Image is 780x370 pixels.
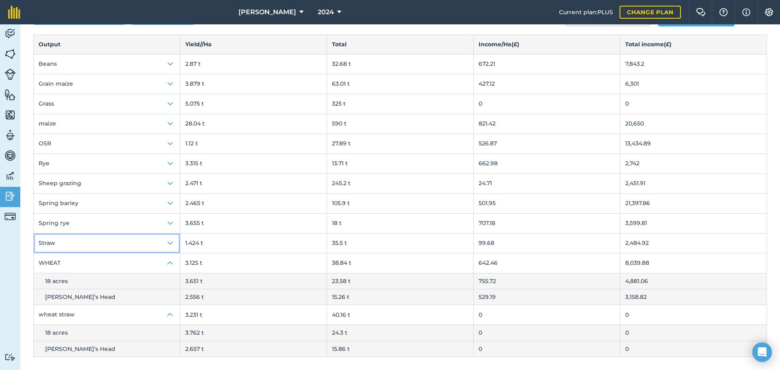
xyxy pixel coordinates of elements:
td: 0 [620,325,767,341]
img: svg+xml;base64,PD94bWwgdmVyc2lvbj0iMS4wIiBlbmNvZGluZz0idXRmLTgiPz4KPCEtLSBHZW5lcmF0b3I6IEFkb2JlIE... [4,28,16,40]
td: 325 t [327,94,474,114]
td: 23.58 t [327,273,474,289]
th: Income / Ha ( £ ) [474,35,620,54]
td: 24.3 t [327,325,474,341]
td: 821.42 [474,114,620,134]
td: 3.231 t [180,305,327,325]
img: svg+xml;base64,PD94bWwgdmVyc2lvbj0iMS4wIiBlbmNvZGluZz0idXRmLTgiPz4KPCEtLSBHZW5lcmF0b3I6IEFkb2JlIE... [4,149,16,162]
td: 2.471 t [180,173,327,193]
td: 3.762 t [180,325,327,341]
img: Icon representing open state [165,99,175,109]
span: [PERSON_NAME] [238,7,296,17]
td: 2,451.91 [620,173,767,193]
button: Spring rye [34,214,180,233]
td: 755.72 [474,273,620,289]
td: 0 [474,305,620,325]
td: 3.125 t [180,253,327,273]
td: 501.95 [474,193,620,213]
img: svg+xml;base64,PD94bWwgdmVyc2lvbj0iMS4wIiBlbmNvZGluZz0idXRmLTgiPz4KPCEtLSBHZW5lcmF0b3I6IEFkb2JlIE... [4,170,16,182]
td: 2,742 [620,154,767,173]
td: 2,484.92 [620,233,767,253]
button: Grain maize [34,74,180,94]
td: 3.651 t [180,273,327,289]
td: 642.46 [474,253,620,273]
td: 707.18 [474,213,620,233]
td: 0 [474,94,620,114]
td: 8,039.88 [620,253,767,273]
td: 2.87 t [180,54,327,74]
td: 1.424 t [180,233,327,253]
img: Icon representing open state [165,139,175,149]
img: svg+xml;base64,PD94bWwgdmVyc2lvbj0iMS4wIiBlbmNvZGluZz0idXRmLTgiPz4KPCEtLSBHZW5lcmF0b3I6IEFkb2JlIE... [4,129,16,141]
td: 2.465 t [180,193,327,213]
td: 0 [620,341,767,357]
td: 99.68 [474,233,620,253]
td: 0 [620,305,767,325]
td: 24.71 [474,173,620,193]
td: 35.5 t [327,233,474,253]
td: 3.655 t [180,213,327,233]
td: 40.16 t [327,305,474,325]
span: 18 acres [45,329,68,336]
td: 20,650 [620,114,767,134]
td: 32.68 t [327,54,474,74]
td: 529.19 [474,289,620,305]
td: 15.26 t [327,289,474,305]
td: 13.71 t [327,154,474,173]
img: A question mark icon [719,8,728,16]
td: 18 t [327,213,474,233]
th: Yield/ / Ha [180,35,327,54]
td: 38.84 t [327,253,474,273]
td: 672.21 [474,54,620,74]
img: Icon representing open state [165,119,175,129]
img: Icon representing open state [165,238,175,248]
img: fieldmargin Logo [8,6,20,19]
a: Change plan [620,6,681,19]
button: Sheep grazing [34,174,180,193]
span: [PERSON_NAME]’s Head [45,345,115,353]
img: Icon representing open state [165,310,175,320]
td: 105.9 t [327,193,474,213]
td: 662.98 [474,154,620,173]
button: Grass [34,94,180,114]
td: 21,397.86 [620,193,767,213]
button: Straw [34,234,180,253]
td: 526.87 [474,134,620,154]
td: 245.2 t [327,173,474,193]
button: maize [34,114,180,134]
span: [PERSON_NAME]’s Head [45,293,115,301]
td: 0 [474,341,620,357]
span: Current plan : PLUS [559,8,613,17]
img: svg+xml;base64,PHN2ZyB4bWxucz0iaHR0cDovL3d3dy53My5vcmcvMjAwMC9zdmciIHdpZHRoPSI1NiIgaGVpZ2h0PSI2MC... [4,89,16,101]
img: svg+xml;base64,PHN2ZyB4bWxucz0iaHR0cDovL3d3dy53My5vcmcvMjAwMC9zdmciIHdpZHRoPSI1NiIgaGVpZ2h0PSI2MC... [4,48,16,60]
td: 0 [474,325,620,341]
img: Icon representing open state [165,219,175,228]
img: Icon representing open state [165,79,175,89]
td: 7,843.2 [620,54,767,74]
span: 18 acres [45,277,68,285]
td: 3.879 t [180,74,327,94]
td: 1.12 t [180,134,327,154]
img: svg+xml;base64,PD94bWwgdmVyc2lvbj0iMS4wIiBlbmNvZGluZz0idXRmLTgiPz4KPCEtLSBHZW5lcmF0b3I6IEFkb2JlIE... [4,211,16,222]
button: Spring barley [34,194,180,213]
button: Beans [34,54,180,74]
img: svg+xml;base64,PD94bWwgdmVyc2lvbj0iMS4wIiBlbmNvZGluZz0idXRmLTgiPz4KPCEtLSBHZW5lcmF0b3I6IEFkb2JlIE... [4,353,16,361]
div: Open Intercom Messenger [752,342,772,362]
img: Icon representing open state [165,179,175,188]
td: 0 [620,94,767,114]
button: OSR [34,134,180,154]
td: 2.657 t [180,341,327,357]
td: 5.075 t [180,94,327,114]
th: Total [327,35,474,54]
td: 3,158.82 [620,289,767,305]
td: 590 t [327,114,474,134]
button: WHEAT [34,253,180,273]
img: svg+xml;base64,PD94bWwgdmVyc2lvbj0iMS4wIiBlbmNvZGluZz0idXRmLTgiPz4KPCEtLSBHZW5lcmF0b3I6IEFkb2JlIE... [4,190,16,202]
td: 63.01 t [327,74,474,94]
button: wheat straw [34,305,180,325]
img: Icon representing open state [165,199,175,208]
th: Output [34,35,180,54]
img: svg+xml;base64,PD94bWwgdmVyc2lvbj0iMS4wIiBlbmNvZGluZz0idXRmLTgiPz4KPCEtLSBHZW5lcmF0b3I6IEFkb2JlIE... [4,69,16,80]
span: 2024 [318,7,334,17]
td: 6,301 [620,74,767,94]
